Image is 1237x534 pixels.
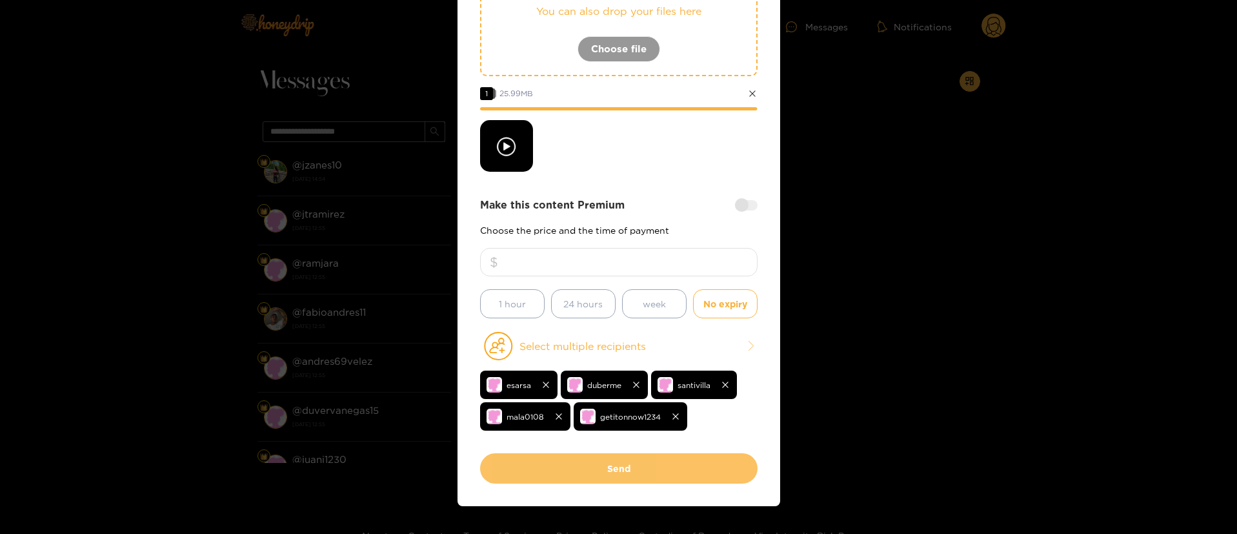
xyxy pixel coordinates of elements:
[693,289,758,318] button: No expiry
[507,409,544,424] span: mala0108
[643,296,666,311] span: week
[507,378,531,393] span: esarsa
[587,378,621,393] span: duberme
[580,409,596,424] img: no-avatar.png
[658,377,673,393] img: no-avatar.png
[703,296,747,311] span: No expiry
[487,377,502,393] img: no-avatar.png
[578,36,660,62] button: Choose file
[499,89,533,98] span: 25.99 MB
[678,378,710,393] span: santivilla
[480,331,758,361] button: Select multiple recipients
[507,4,730,19] p: You can also drop your files here
[563,296,603,311] span: 24 hours
[480,453,758,484] button: Send
[499,296,526,311] span: 1 hour
[551,289,616,318] button: 24 hours
[487,409,502,424] img: no-avatar.png
[480,225,758,235] p: Choose the price and the time of payment
[480,289,545,318] button: 1 hour
[600,409,661,424] span: getitonnow1234
[480,87,493,100] span: 1
[622,289,687,318] button: week
[480,198,625,212] strong: Make this content Premium
[567,377,583,393] img: no-avatar.png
